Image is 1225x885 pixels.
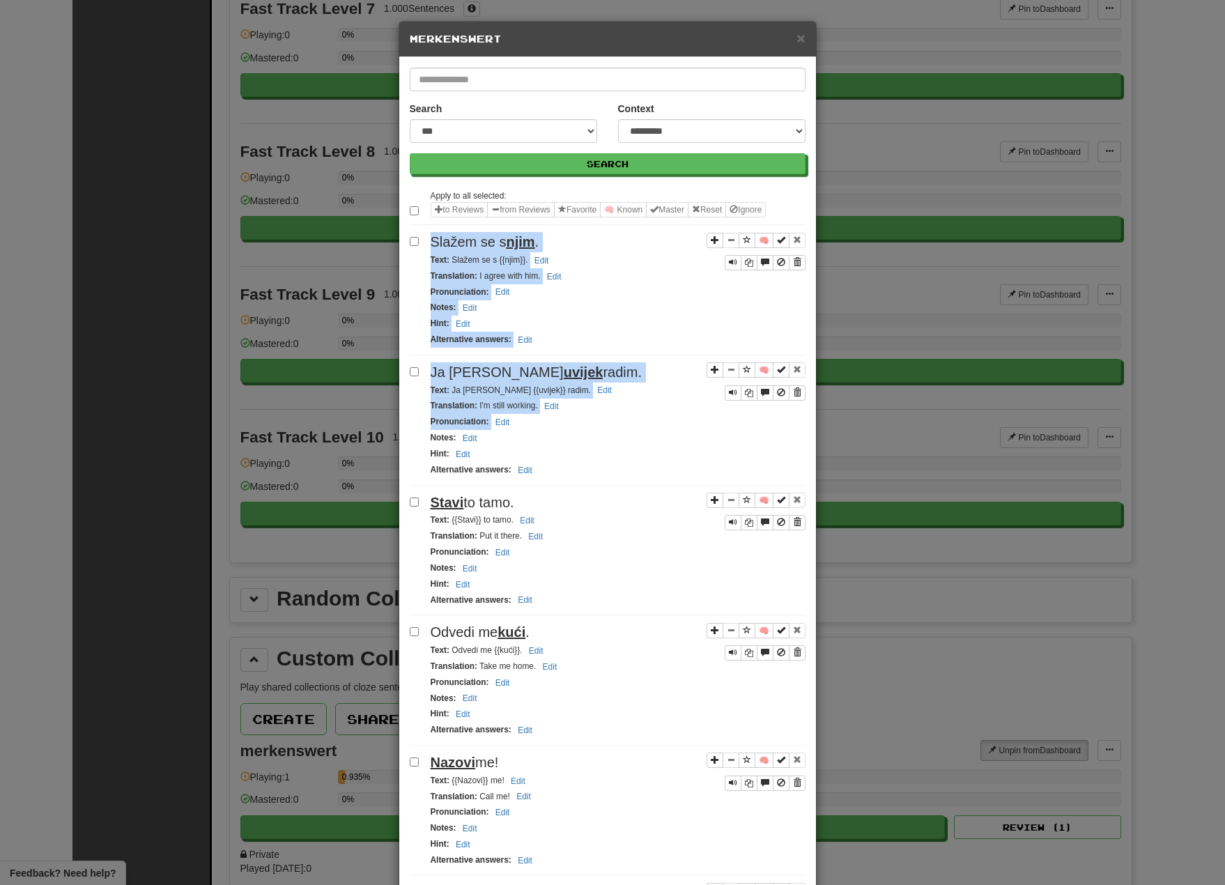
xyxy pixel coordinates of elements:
u: uvijek [564,364,603,380]
strong: Alternative answers : [431,855,511,865]
button: Edit [514,592,537,608]
button: 🧠 [755,233,773,248]
div: Sentence controls [707,232,806,270]
button: Edit [514,463,537,478]
button: Master [646,202,688,217]
strong: Pronunciation : [431,807,489,817]
strong: Hint : [431,579,449,589]
strong: Hint : [431,709,449,718]
label: Search [410,102,442,116]
small: I agree with him. [431,271,566,281]
strong: Alternative answers : [431,465,511,475]
h5: merkenswert [410,32,806,46]
span: me! [431,755,499,770]
button: 🧠 [755,623,773,638]
button: Edit [514,723,537,738]
button: Edit [530,253,553,268]
strong: Notes : [431,433,456,442]
button: Edit [491,545,514,560]
button: Edit [459,431,481,446]
button: Edit [491,415,514,430]
div: Sentence controls [725,776,806,791]
u: njim [506,234,534,249]
strong: Text : [431,776,450,785]
strong: Hint : [431,839,449,849]
button: 🧠 Known [600,202,647,217]
strong: Pronunciation : [431,677,489,687]
button: to Reviews [431,202,488,217]
small: Ja [PERSON_NAME] {{uvijek}} radim. [431,385,616,395]
button: Favorite [554,202,601,217]
button: Edit [593,383,616,398]
div: Sentence controls [707,362,806,401]
button: 🧠 [755,362,773,378]
u: Stavi [431,495,464,510]
u: kući [498,624,525,640]
strong: Translation : [431,271,477,281]
strong: Alternative answers : [431,334,511,344]
strong: Alternative answers : [431,595,511,605]
strong: Pronunciation : [431,287,489,297]
div: Sentence controls [707,493,806,531]
button: Edit [540,399,563,414]
small: Slažem se s {{njim}}. [431,255,553,265]
small: Call me! [431,792,535,801]
button: Edit [543,269,566,284]
small: Apply to all selected: [431,191,507,201]
strong: Notes : [431,302,456,312]
small: Put it there. [431,531,548,541]
button: Ignore [725,202,766,217]
button: Reset [688,202,726,217]
button: Edit [491,675,514,691]
span: Odvedi me . [431,624,530,640]
strong: Notes : [431,563,456,573]
button: Edit [452,837,475,852]
div: Sentence controls [707,753,806,791]
button: Edit [539,659,562,675]
button: Edit [452,316,475,332]
button: Edit [524,529,547,544]
button: Edit [507,774,530,789]
strong: Text : [431,515,450,525]
button: 🧠 [755,753,773,768]
button: Edit [491,284,514,300]
small: I'm still working. [431,401,563,410]
strong: Notes : [431,823,456,833]
strong: Text : [431,255,450,265]
button: Edit [491,805,514,820]
span: × [796,30,805,46]
strong: Notes : [431,693,456,703]
div: Sentence controls [725,385,806,401]
div: Sentence controls [725,515,806,530]
button: Search [410,153,806,174]
u: Nazovi [431,755,475,770]
strong: Translation : [431,401,477,410]
button: Edit [514,332,537,348]
label: Context [618,102,654,116]
button: Edit [459,300,481,316]
strong: Text : [431,385,450,395]
strong: Hint : [431,318,449,328]
button: Edit [512,789,535,804]
small: Take me home. [431,661,562,671]
strong: Text : [431,645,450,655]
strong: Translation : [431,661,477,671]
strong: Translation : [431,792,477,801]
button: Edit [452,707,475,722]
button: Edit [459,821,481,836]
div: Sentence controls [725,645,806,661]
div: Sentence controls [725,255,806,270]
strong: Translation : [431,531,477,541]
span: Ja [PERSON_NAME] radim. [431,364,642,380]
button: Edit [452,577,475,592]
button: 🧠 [755,493,773,508]
span: Slažem se s . [431,234,539,249]
button: Edit [452,447,475,462]
button: Close [796,31,805,45]
span: to tamo. [431,495,514,510]
button: from Reviews [487,202,555,217]
small: Odvedi me {{kući}}. [431,645,548,655]
div: Sentence controls [707,622,806,661]
strong: Hint : [431,449,449,459]
button: Edit [459,561,481,576]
